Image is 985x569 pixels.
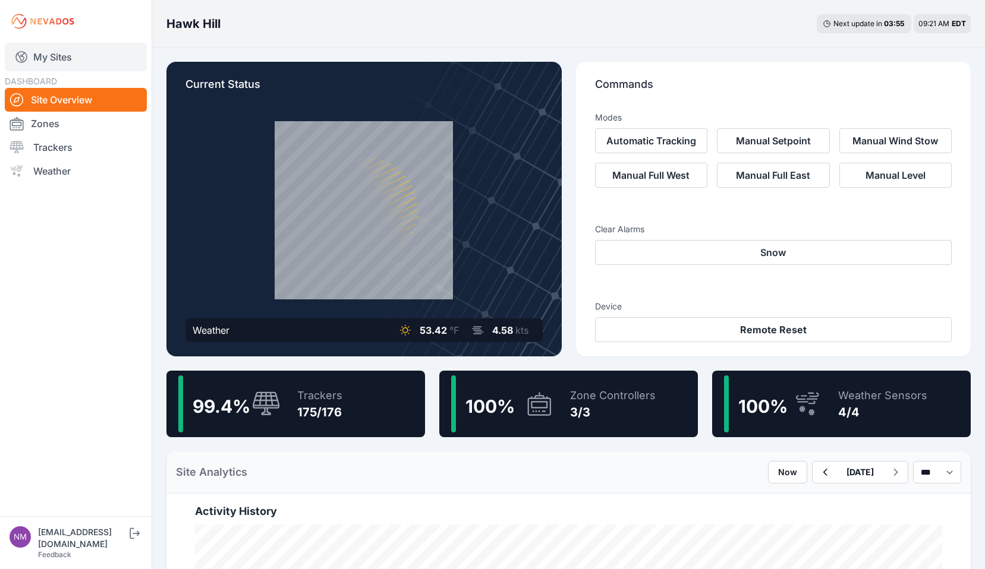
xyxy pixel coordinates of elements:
[5,159,147,183] a: Weather
[5,88,147,112] a: Site Overview
[166,371,425,437] a: 99.4%Trackers175/176
[717,128,830,153] button: Manual Setpoint
[833,19,882,28] span: Next update in
[839,128,952,153] button: Manual Wind Stow
[918,19,949,28] span: 09:21 AM
[595,112,622,124] h3: Modes
[492,324,513,336] span: 4.58
[166,8,221,39] nav: Breadcrumb
[449,324,459,336] span: °F
[420,324,447,336] span: 53.42
[717,163,830,188] button: Manual Full East
[38,526,127,550] div: [EMAIL_ADDRESS][DOMAIN_NAME]
[195,503,942,520] h2: Activity History
[884,19,905,29] div: 03 : 55
[10,12,76,31] img: Nevados
[10,526,31,548] img: nmarkham@nexamp.com
[595,76,952,102] p: Commands
[5,76,57,86] span: DASHBOARD
[738,396,788,417] span: 100 %
[595,223,952,235] h3: Clear Alarms
[5,112,147,135] a: Zones
[838,404,927,421] div: 4/4
[839,163,952,188] button: Manual Level
[952,19,966,28] span: EDT
[595,317,952,342] button: Remote Reset
[38,550,71,559] a: Feedback
[570,387,656,404] div: Zone Controllers
[595,163,708,188] button: Manual Full West
[838,387,927,404] div: Weather Sensors
[595,128,708,153] button: Automatic Tracking
[176,464,247,481] h2: Site Analytics
[595,240,952,265] button: Snow
[166,15,221,32] h3: Hawk Hill
[297,387,342,404] div: Trackers
[465,396,515,417] span: 100 %
[297,404,342,421] div: 175/176
[768,461,807,483] button: Now
[515,324,528,336] span: kts
[5,135,147,159] a: Trackers
[712,371,971,437] a: 100%Weather Sensors4/4
[570,404,656,421] div: 3/3
[595,301,952,312] h3: Device
[837,461,883,483] button: [DATE]
[439,371,698,437] a: 100%Zone Controllers3/3
[193,323,229,337] div: Weather
[193,396,250,417] span: 99.4 %
[5,43,147,71] a: My Sites
[185,76,543,102] p: Current Status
